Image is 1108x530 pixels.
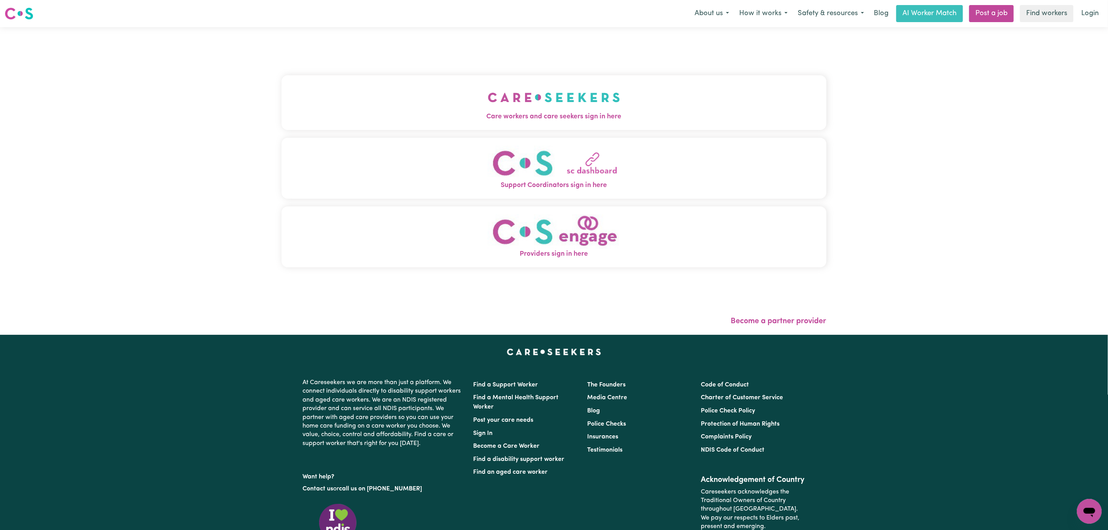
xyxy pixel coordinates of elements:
[282,75,826,130] button: Care workers and care seekers sign in here
[1077,5,1103,22] a: Login
[282,180,826,191] span: Support Coordinators sign in here
[303,469,464,481] p: Want help?
[5,7,33,21] img: Careseekers logo
[282,138,826,199] button: Support Coordinators sign in here
[474,430,493,436] a: Sign In
[282,206,826,267] button: Providers sign in here
[701,421,780,427] a: Protection of Human Rights
[701,434,752,440] a: Complaints Policy
[282,112,826,122] span: Care workers and care seekers sign in here
[701,395,783,401] a: Charter of Customer Service
[5,5,33,23] a: Careseekers logo
[303,375,464,451] p: At Careseekers we are more than just a platform. We connect individuals directly to disability su...
[587,447,622,453] a: Testimonials
[303,486,334,492] a: Contact us
[731,317,826,325] a: Become a partner provider
[474,395,559,410] a: Find a Mental Health Support Worker
[701,382,749,388] a: Code of Conduct
[734,5,793,22] button: How it works
[1077,499,1102,524] iframe: Button to launch messaging window, conversation in progress
[690,5,734,22] button: About us
[701,447,764,453] a: NDIS Code of Conduct
[282,249,826,259] span: Providers sign in here
[587,408,600,414] a: Blog
[474,456,565,462] a: Find a disability support worker
[587,421,626,427] a: Police Checks
[474,417,534,423] a: Post your care needs
[701,408,755,414] a: Police Check Policy
[474,469,548,475] a: Find an aged care worker
[587,434,618,440] a: Insurances
[474,443,540,449] a: Become a Care Worker
[507,349,601,355] a: Careseekers home page
[869,5,893,22] a: Blog
[969,5,1014,22] a: Post a job
[474,382,538,388] a: Find a Support Worker
[587,395,627,401] a: Media Centre
[793,5,869,22] button: Safety & resources
[896,5,963,22] a: AI Worker Match
[587,382,626,388] a: The Founders
[303,482,464,496] p: or
[339,486,422,492] a: call us on [PHONE_NUMBER]
[701,475,805,485] h2: Acknowledgement of Country
[1020,5,1073,22] a: Find workers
